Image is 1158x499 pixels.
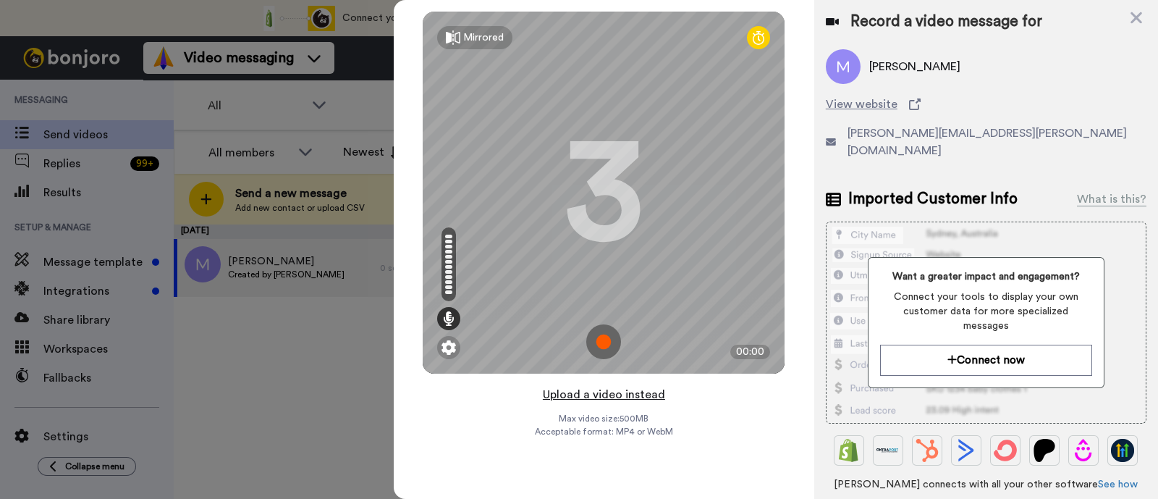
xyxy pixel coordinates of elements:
img: Ontraport [876,439,900,462]
span: Want a greater impact and engagement? [880,269,1092,284]
img: ic_gear.svg [441,340,456,355]
img: ActiveCampaign [955,439,978,462]
img: Shopify [837,439,861,462]
img: Patreon [1033,439,1056,462]
button: Connect now [880,345,1092,376]
a: See how [1098,479,1138,490]
button: Upload a video instead [538,385,669,404]
span: Connect your tools to display your own customer data for more specialized messages [880,290,1092,333]
img: ic_record_start.svg [586,324,621,359]
div: What is this? [1077,190,1146,208]
img: ConvertKit [994,439,1017,462]
div: 3 [564,138,643,247]
span: Acceptable format: MP4 or WebM [535,426,673,437]
img: Hubspot [916,439,939,462]
span: [PERSON_NAME][EMAIL_ADDRESS][PERSON_NAME][DOMAIN_NAME] [848,125,1146,159]
span: Imported Customer Info [848,188,1018,210]
span: [PERSON_NAME] connects with all your other software [826,477,1146,492]
img: Drip [1072,439,1095,462]
img: GoHighLevel [1111,439,1134,462]
span: Max video size: 500 MB [559,413,648,424]
div: 00:00 [730,345,770,359]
